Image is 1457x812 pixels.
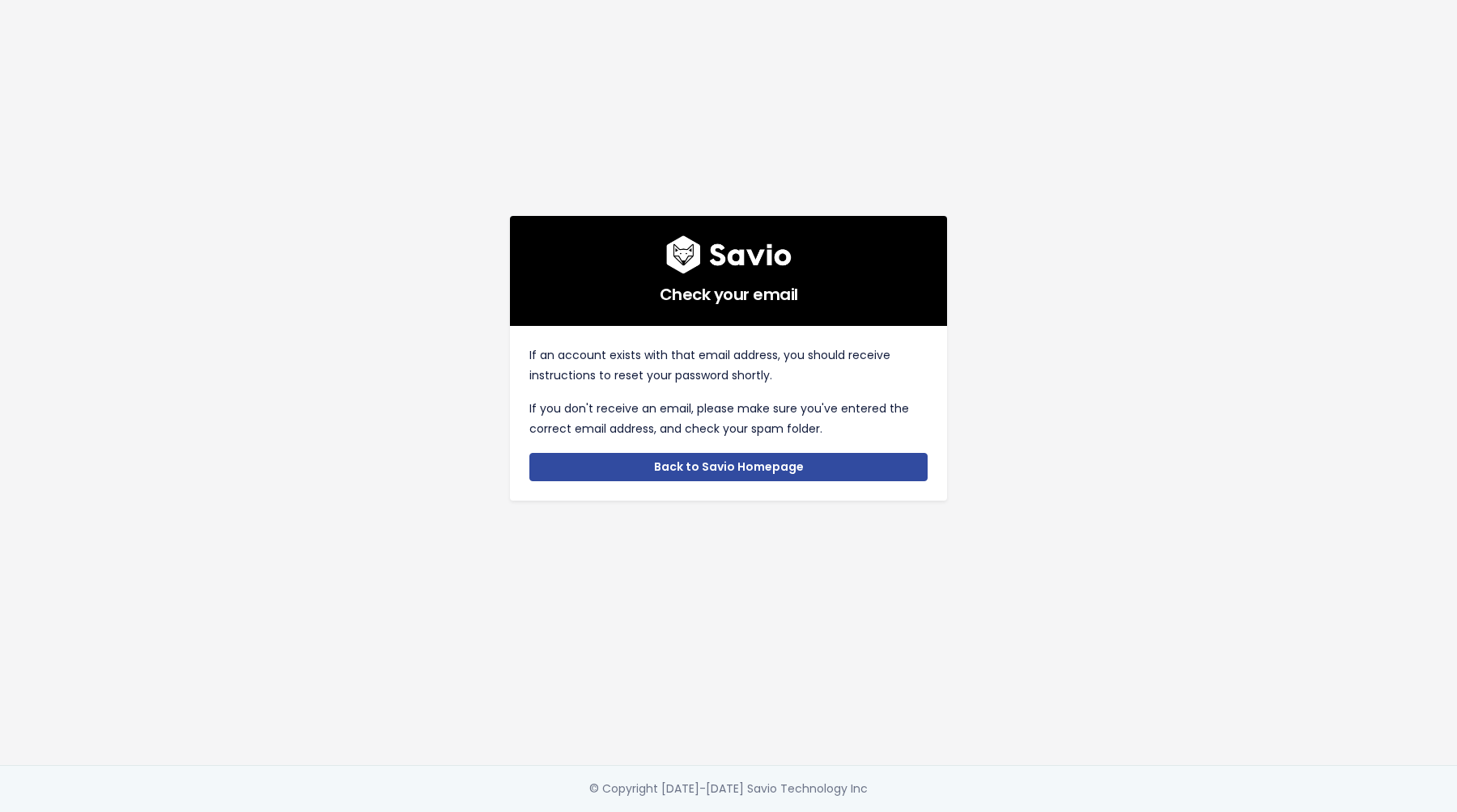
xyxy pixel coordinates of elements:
div: © Copyright [DATE]-[DATE] Savio Technology Inc [589,779,868,799]
img: logo600x187.a314fd40982d.png [666,235,792,274]
a: Back to Savio Homepage [529,453,928,482]
h5: Check your email [529,274,928,307]
p: If you don't receive an email, please make sure you've entered the correct email address, and che... [529,399,928,439]
p: If an account exists with that email address, you should receive instructions to reset your passw... [529,345,928,386]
